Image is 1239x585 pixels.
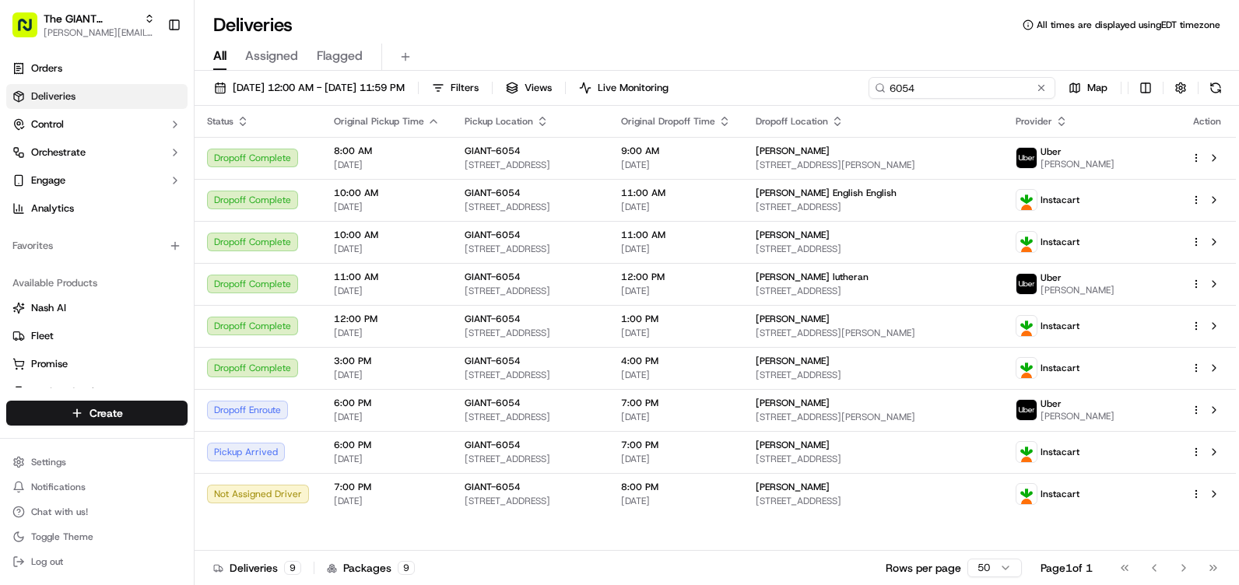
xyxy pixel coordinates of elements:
[31,201,74,215] span: Analytics
[327,560,415,576] div: Packages
[132,227,144,240] div: 💻
[1041,145,1062,158] span: Uber
[756,145,830,157] span: [PERSON_NAME]
[398,561,415,575] div: 9
[233,81,405,95] span: [DATE] 12:00 AM - [DATE] 11:59 PM
[1016,274,1037,294] img: profile_uber_ahold_partner.png
[334,159,440,171] span: [DATE]
[1016,400,1037,420] img: profile_uber_ahold_partner.png
[334,481,440,493] span: 7:00 PM
[16,62,283,87] p: Welcome 👋
[465,439,521,451] span: GIANT-6054
[465,271,521,283] span: GIANT-6054
[1041,560,1093,576] div: Page 1 of 1
[31,555,63,568] span: Log out
[465,495,596,507] span: [STREET_ADDRESS]
[756,159,992,171] span: [STREET_ADDRESS][PERSON_NAME]
[621,159,731,171] span: [DATE]
[1041,410,1114,422] span: [PERSON_NAME]
[1016,232,1037,252] img: profile_instacart_ahold_partner.png
[6,84,188,109] a: Deliveries
[334,397,440,409] span: 6:00 PM
[1041,446,1079,458] span: Instacart
[621,187,731,199] span: 11:00 AM
[16,149,44,177] img: 1736555255976-a54dd68f-1ca7-489b-9aae-adbdc363a1c4
[621,411,731,423] span: [DATE]
[31,145,86,159] span: Orchestrate
[621,397,731,409] span: 7:00 PM
[621,201,731,213] span: [DATE]
[53,164,197,177] div: We're available if you need us!
[31,117,64,131] span: Control
[334,243,440,255] span: [DATE]
[31,385,106,399] span: Product Catalog
[6,526,188,548] button: Toggle Theme
[6,112,188,137] button: Control
[1016,358,1037,378] img: profile_instacart_ahold_partner.png
[465,187,521,199] span: GIANT-6054
[756,327,992,339] span: [STREET_ADDRESS][PERSON_NAME]
[44,11,138,26] button: The GIANT Company
[1041,398,1062,410] span: Uber
[6,233,188,258] div: Favorites
[31,481,86,493] span: Notifications
[572,77,676,99] button: Live Monitoring
[53,149,255,164] div: Start new chat
[451,81,479,95] span: Filters
[31,531,93,543] span: Toggle Theme
[207,115,233,128] span: Status
[1037,19,1220,31] span: All times are displayed using EDT timezone
[6,352,188,377] button: Promise
[465,327,596,339] span: [STREET_ADDRESS]
[756,495,992,507] span: [STREET_ADDRESS]
[465,159,596,171] span: [STREET_ADDRESS]
[334,271,440,283] span: 11:00 AM
[756,411,992,423] span: [STREET_ADDRESS][PERSON_NAME]
[756,201,992,213] span: [STREET_ADDRESS]
[1041,362,1079,374] span: Instacart
[621,229,731,241] span: 11:00 AM
[1041,236,1079,248] span: Instacart
[245,47,298,65] span: Assigned
[12,301,181,315] a: Nash AI
[756,271,869,283] span: [PERSON_NAME] lutheran
[334,439,440,451] span: 6:00 PM
[465,355,521,367] span: GIANT-6054
[12,385,181,399] a: Product Catalog
[31,301,66,315] span: Nash AI
[621,481,731,493] span: 8:00 PM
[756,481,830,493] span: [PERSON_NAME]
[465,243,596,255] span: [STREET_ADDRESS]
[6,380,188,405] button: Product Catalog
[465,145,521,157] span: GIANT-6054
[12,329,181,343] a: Fleet
[44,26,155,39] button: [PERSON_NAME][EMAIL_ADDRESS][PERSON_NAME][DOMAIN_NAME]
[1016,484,1037,504] img: profile_instacart_ahold_partner.png
[465,201,596,213] span: [STREET_ADDRESS]
[621,313,731,325] span: 1:00 PM
[1016,190,1037,210] img: profile_instacart_ahold_partner.png
[334,145,440,157] span: 8:00 AM
[31,506,88,518] span: Chat with us!
[756,229,830,241] span: [PERSON_NAME]
[1016,442,1037,462] img: profile_instacart_ahold_partner.png
[12,357,181,371] a: Promise
[869,77,1055,99] input: Type to search
[756,285,992,297] span: [STREET_ADDRESS]
[31,456,66,468] span: Settings
[6,271,188,296] div: Available Products
[90,405,123,421] span: Create
[6,501,188,523] button: Chat with us!
[6,476,188,498] button: Notifications
[334,187,440,199] span: 10:00 AM
[6,451,188,473] button: Settings
[31,357,68,371] span: Promise
[465,313,521,325] span: GIANT-6054
[756,355,830,367] span: [PERSON_NAME]
[465,115,533,128] span: Pickup Location
[1016,148,1037,168] img: profile_uber_ahold_partner.png
[756,313,830,325] span: [PERSON_NAME]
[334,369,440,381] span: [DATE]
